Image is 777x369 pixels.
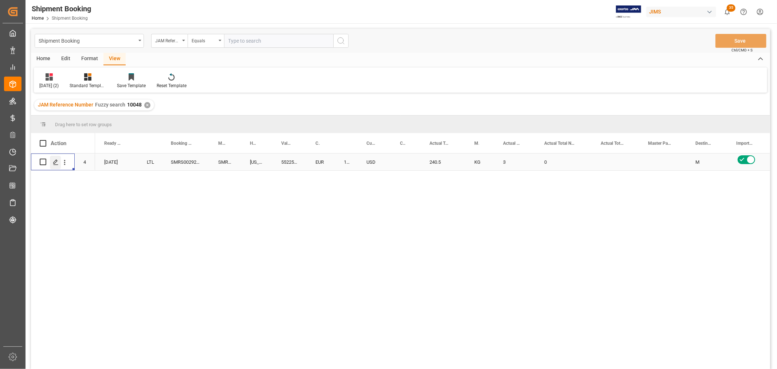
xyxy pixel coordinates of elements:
[75,154,95,170] div: 4
[39,82,59,89] div: [DATE] (2)
[192,36,216,44] div: Equals
[39,36,136,45] div: Shipment Booking
[209,154,241,170] div: SMRS0029277
[281,141,291,146] span: Value (1)
[103,53,126,65] div: View
[95,102,125,108] span: Fuzzy search
[147,154,153,171] div: LTL
[70,82,106,89] div: Standard Templates
[56,53,76,65] div: Edit
[687,154,727,170] div: M
[735,4,752,20] button: Help Center
[715,34,766,48] button: Save
[144,102,150,108] div: ✕
[218,141,226,146] span: Master [PERSON_NAME] of Lading Number
[727,4,735,12] span: 35
[616,5,641,18] img: Exertis%20JAM%20-%20Email%20Logo.jpg_1722504956.jpg
[646,5,719,19] button: JIMS
[544,141,577,146] span: Actual Total Number of Pallets
[494,154,535,170] div: 3
[421,154,466,170] div: 240.5
[535,154,592,170] div: 0
[474,154,486,171] div: KG
[307,154,335,170] div: EUR
[241,154,272,170] div: [US_VEHICLE_IDENTIFICATION_NUMBER]
[315,141,320,146] span: Currency for Value (1)
[224,34,333,48] input: Type to search
[400,141,405,146] span: Container Type
[335,154,358,170] div: 1343.18
[358,154,391,170] div: USD
[38,102,93,108] span: JAM Reference Number
[719,4,735,20] button: show 35 new notifications
[188,34,224,48] button: open menu
[250,141,257,146] span: House Bill of Lading Number
[429,141,450,146] span: Actual Total Gross Weight
[474,141,479,146] span: Master Pack Weight (UOM) Manual
[171,141,194,146] span: Booking Number
[648,141,671,146] span: Master Pack Volume (UOM) Manual
[731,47,753,53] span: Ctrl/CMD + S
[503,141,520,146] span: Actual Total Number of Cartons
[162,154,209,170] div: SMRS0029277
[366,141,376,146] span: Currency (freight quote)
[32,16,44,21] a: Home
[333,34,349,48] button: search button
[151,34,188,48] button: open menu
[51,140,66,147] div: Action
[32,3,91,14] div: Shipment Booking
[95,154,138,170] div: [DATE]
[127,102,142,108] span: 10048
[157,82,187,89] div: Reset Template
[31,53,56,65] div: Home
[736,141,753,146] span: Import Documents Received
[104,141,123,146] span: Ready Date
[76,53,103,65] div: Format
[35,34,144,48] button: open menu
[155,36,180,44] div: JAM Reference Number
[601,141,624,146] span: Actual Total Volume
[695,141,712,146] span: Destination Branch
[31,154,95,171] div: Press SPACE to select this row.
[272,154,307,170] div: 55225.9341
[55,122,112,127] span: Drag here to set row groups
[646,7,716,17] div: JIMS
[117,82,146,89] div: Save Template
